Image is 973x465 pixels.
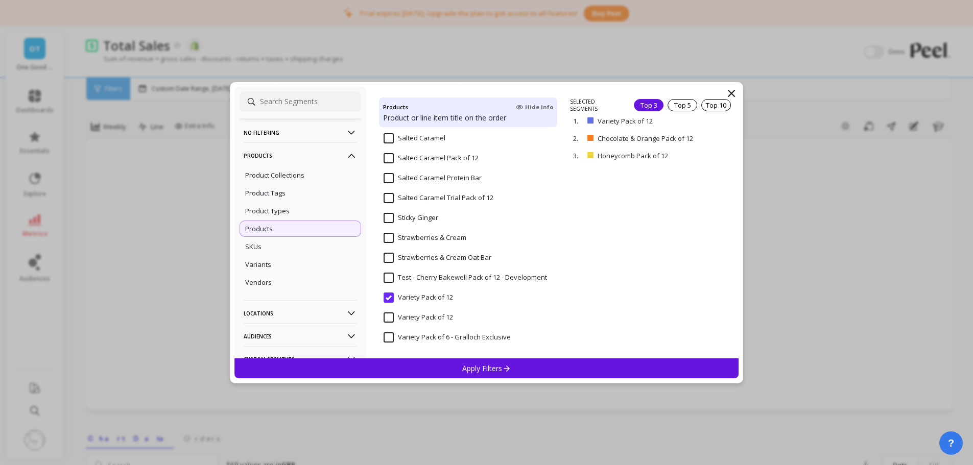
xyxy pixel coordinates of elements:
[384,292,453,303] span: Variety Pack of 12
[598,151,700,160] p: Honeycomb Pack of 12
[598,134,713,143] p: Chocolate & Orange Pack of 12
[244,300,357,326] p: Locations
[245,224,273,233] p: Products
[462,363,511,373] p: Apply Filters
[244,142,357,168] p: Products
[384,153,479,163] span: Salted Caramel Pack of 12
[516,103,553,111] span: Hide Info
[939,431,963,455] button: ?
[701,99,731,111] div: Top 10
[948,436,954,450] span: ?
[384,253,491,263] span: Strawberries & Cream Oat Bar
[383,102,408,113] h4: Products
[240,91,361,112] input: Search Segments
[573,116,583,126] p: 1.
[383,113,553,123] p: Product or line item title on the order
[573,134,583,143] p: 2.
[634,99,663,111] div: Top 3
[245,188,286,198] p: Product Tags
[573,151,583,160] p: 3.
[384,193,493,203] span: Salted Caramel Trial Pack of 12
[244,323,357,349] p: Audiences
[384,332,511,342] span: Variety Pack of 6 - Gralloch Exclusive
[245,242,262,251] p: SKUs
[245,278,272,287] p: Vendors
[244,119,357,145] p: No filtering
[245,260,271,269] p: Variants
[384,213,438,223] span: Sticky Ginger
[384,173,482,183] span: Salted Caramel Protein Bar
[245,170,304,180] p: Product Collections
[384,233,466,243] span: Strawberries & Cream
[598,116,693,126] p: Variety Pack of 12
[244,346,357,372] p: Custom Segments
[384,312,453,323] span: Variety Pack of 12
[245,206,290,215] p: Product Types
[384,273,547,283] span: Test - Cherry Bakewell Pack of 12 - Development
[570,98,622,112] p: SELECTED SEGMENTS
[384,133,445,143] span: Salted Caramel
[668,99,697,111] div: Top 5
